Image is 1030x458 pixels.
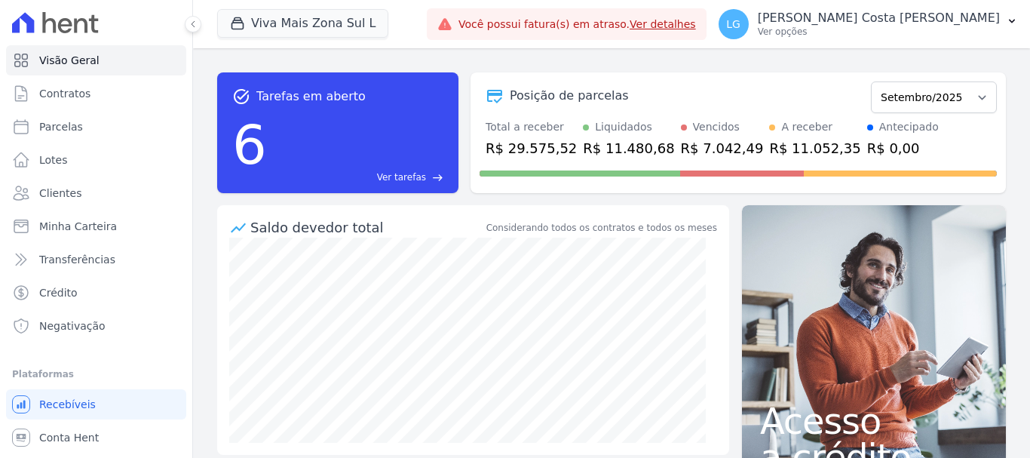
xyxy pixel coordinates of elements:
span: Negativação [39,318,106,334]
span: Clientes [39,186,81,201]
a: Contratos [6,78,186,109]
a: Parcelas [6,112,186,142]
div: R$ 0,00 [867,138,939,158]
span: Contratos [39,86,90,101]
div: Plataformas [12,365,180,383]
a: Ver detalhes [630,18,696,30]
a: Transferências [6,244,186,275]
span: LG [726,19,740,29]
span: Tarefas em aberto [256,88,366,106]
div: Saldo devedor total [250,217,483,238]
span: Acesso [760,403,988,439]
a: Conta Hent [6,423,186,453]
div: R$ 29.575,52 [486,138,577,158]
div: Considerando todos os contratos e todos os meses [486,221,717,235]
div: Posição de parcelas [510,87,629,105]
span: Crédito [39,285,78,300]
button: Viva Mais Zona Sul L [217,9,388,38]
span: Parcelas [39,119,83,134]
span: Ver tarefas [377,171,426,184]
span: Minha Carteira [39,219,117,234]
div: 6 [232,106,267,184]
a: Visão Geral [6,45,186,75]
span: task_alt [232,88,250,106]
p: [PERSON_NAME] Costa [PERSON_NAME] [758,11,1000,26]
div: Total a receber [486,119,577,135]
div: R$ 7.042,49 [681,138,764,158]
span: Visão Geral [39,53,100,68]
span: east [432,172,443,183]
div: Vencidos [693,119,740,135]
a: Ver tarefas east [273,171,443,184]
a: Minha Carteira [6,211,186,241]
a: Negativação [6,311,186,341]
a: Recebíveis [6,389,186,420]
span: Recebíveis [39,397,96,412]
a: Crédito [6,278,186,308]
span: Você possui fatura(s) em atraso. [458,17,696,32]
p: Ver opções [758,26,1000,38]
div: R$ 11.480,68 [583,138,674,158]
span: Conta Hent [39,430,99,445]
button: LG [PERSON_NAME] Costa [PERSON_NAME] Ver opções [707,3,1030,45]
span: Transferências [39,252,115,267]
a: Clientes [6,178,186,208]
a: Lotes [6,145,186,175]
div: Antecipado [879,119,939,135]
span: Lotes [39,152,68,168]
div: R$ 11.052,35 [769,138,860,158]
div: A receber [781,119,832,135]
div: Liquidados [595,119,652,135]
